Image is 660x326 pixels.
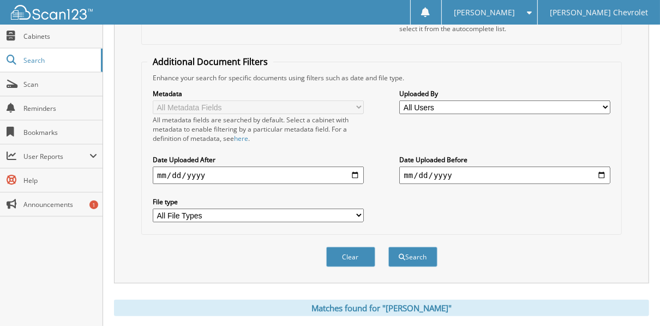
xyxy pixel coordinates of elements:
div: All metadata fields are searched by default. Select a cabinet with metadata to enable filtering b... [153,115,364,143]
span: [PERSON_NAME] Chevrolet [550,9,648,16]
label: Date Uploaded Before [399,155,610,164]
div: 1 [89,200,98,209]
label: File type [153,197,364,206]
button: Search [388,247,437,267]
span: Help [23,176,97,185]
label: Metadata [153,89,364,98]
div: Matches found for "[PERSON_NAME]" [114,300,649,316]
iframe: Chat Widget [605,274,660,326]
input: start [153,167,364,184]
label: Date Uploaded After [153,155,364,164]
a: here [234,134,248,143]
span: Announcements [23,200,97,209]
span: User Reports [23,152,89,161]
span: Bookmarks [23,128,97,137]
span: Reminders [23,104,97,113]
input: end [399,167,610,184]
span: [PERSON_NAME] [454,9,515,16]
label: Uploaded By [399,89,610,98]
div: Enhance your search for specific documents using filters such as date and file type. [147,73,616,82]
legend: Additional Document Filters [147,56,273,68]
button: Clear [326,247,375,267]
span: Cabinets [23,32,97,41]
span: Search [23,56,95,65]
span: Scan [23,80,97,89]
img: scan123-logo-white.svg [11,5,93,20]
